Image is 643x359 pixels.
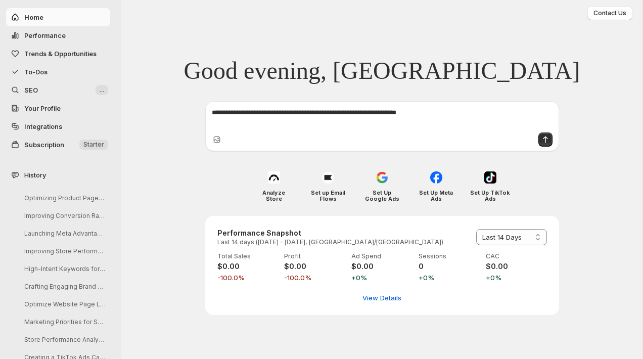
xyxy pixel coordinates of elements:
[24,50,97,58] span: Trends & Opportunities
[6,8,110,26] button: Home
[484,171,496,184] img: Set Up TikTok Ads icon
[183,56,580,85] span: Good evening, [GEOGRAPHIC_DATA]
[217,261,279,272] h4: $0.00
[212,134,222,145] button: Upload image
[6,44,110,63] button: Trends & Opportunities
[362,190,402,202] h4: Set Up Google Ads
[268,171,280,184] img: Analyze Store icon
[6,117,110,136] a: Integrations
[284,273,345,283] span: -100.0%
[254,190,294,202] h4: Analyze Store
[24,170,46,180] span: History
[217,238,443,246] p: Last 14 days ([DATE] - [DATE], [GEOGRAPHIC_DATA]/[GEOGRAPHIC_DATA])
[376,171,388,184] img: Set Up Google Ads icon
[24,13,43,21] span: Home
[16,314,112,330] button: Marketing Priorities for Sales Reactivation
[217,252,279,260] p: Total Sales
[486,273,547,283] span: +0%
[24,31,66,39] span: Performance
[308,190,348,202] h4: Set up Email Flows
[24,104,61,112] span: Your Profile
[6,26,110,44] button: Performance
[24,86,38,94] span: SEO
[16,243,112,259] button: Improving Store Performance Insights
[430,171,442,184] img: Set Up Meta Ads icon
[587,6,632,20] button: Contact Us
[284,261,345,272] h4: $0.00
[217,273,279,283] span: -100.0%
[419,273,480,283] span: +0%
[16,279,112,294] button: Crafting Engaging Brand Story Posts
[351,252,412,260] p: Ad Spend
[356,290,407,306] button: View detailed performance
[6,81,110,99] a: SEO
[362,293,401,303] span: View Details
[83,141,104,149] span: Starter
[284,252,345,260] p: Profit
[419,261,480,272] h4: 0
[322,171,334,184] img: Set up Email Flows icon
[419,252,480,260] p: Sessions
[416,190,456,202] h4: Set Up Meta Ads
[16,261,112,277] button: High-Intent Keywords for 'The Wave' Collection
[16,296,112,312] button: Optimize Website Page Loading Speed
[486,261,547,272] h4: $0.00
[6,63,110,81] button: To-Dos
[538,132,553,147] button: Send message
[6,136,110,154] button: Subscription
[100,86,104,94] span: ...
[16,208,112,223] button: Improving Conversion Rates for Growth
[217,228,443,238] h3: Performance Snapshot
[486,252,547,260] p: CAC
[470,190,510,202] h4: Set Up TikTok Ads
[6,99,110,117] a: Your Profile
[24,141,64,149] span: Subscription
[24,122,62,130] span: Integrations
[24,68,48,76] span: To-Dos
[351,261,412,272] h4: $0.00
[16,226,112,241] button: Launching Meta Advantage+ Campaign for Collections
[351,273,412,283] span: +0%
[16,332,112,347] button: Store Performance Analysis and Recommendations
[593,9,626,17] span: Contact Us
[16,190,112,206] button: Optimizing Product Pages for Conversion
